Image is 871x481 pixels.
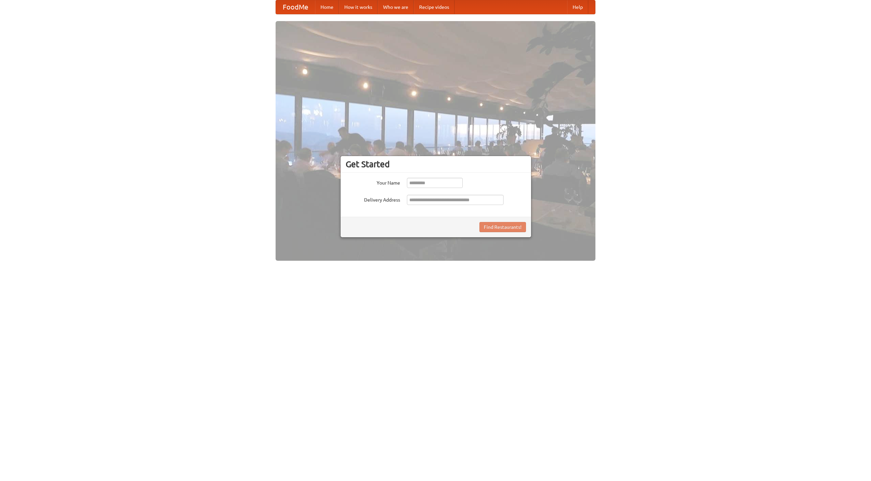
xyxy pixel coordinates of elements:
button: Find Restaurants! [479,222,526,232]
label: Your Name [346,178,400,186]
a: Home [315,0,339,14]
a: Recipe videos [414,0,455,14]
label: Delivery Address [346,195,400,203]
a: How it works [339,0,378,14]
h3: Get Started [346,159,526,169]
a: Who we are [378,0,414,14]
a: FoodMe [276,0,315,14]
a: Help [567,0,588,14]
